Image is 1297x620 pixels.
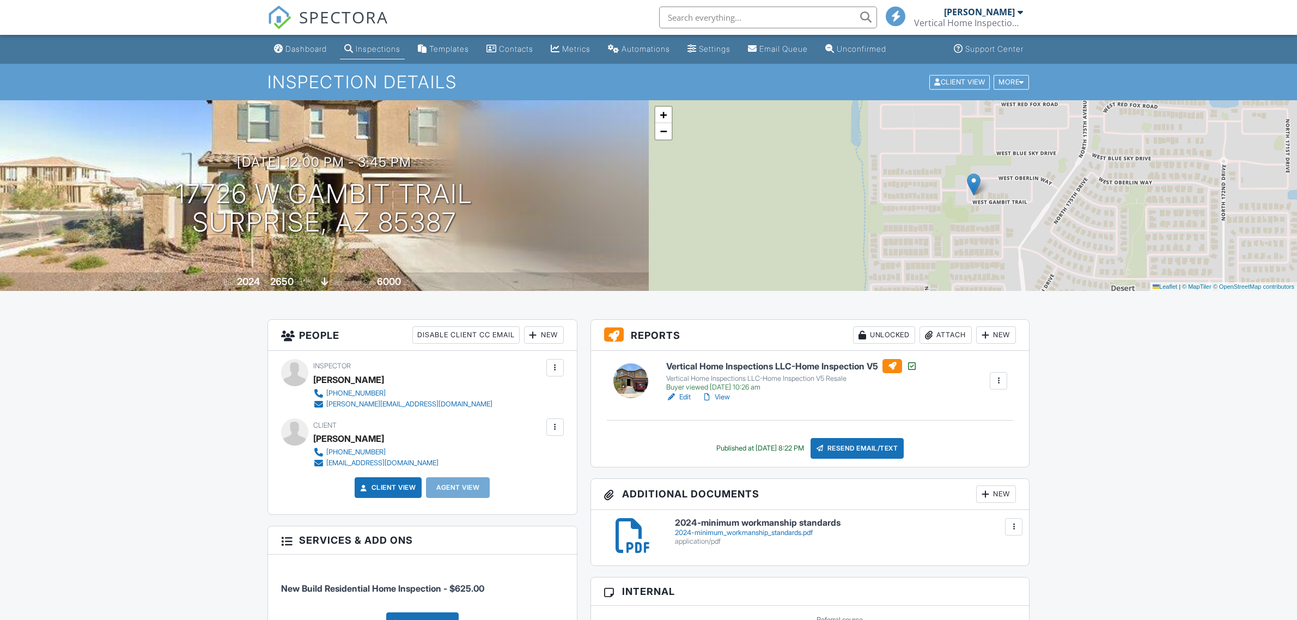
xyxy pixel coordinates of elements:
a: © MapTiler [1182,283,1211,290]
div: 2024 [237,276,260,287]
a: Leaflet [1153,283,1177,290]
a: Client View [928,77,992,86]
span: − [660,124,667,138]
h3: Additional Documents [591,479,1030,510]
h3: [DATE] 12:00 pm - 3:45 pm [237,155,411,169]
div: Unlocked [853,326,915,344]
div: New [524,326,564,344]
a: Client View [358,482,416,493]
li: Service: New Build Residential Home Inspection [281,563,564,603]
a: Unconfirmed [821,39,891,59]
a: Support Center [949,39,1028,59]
h3: Reports [591,320,1030,351]
a: © OpenStreetMap contributors [1213,283,1294,290]
span: SPECTORA [299,5,388,28]
a: Zoom in [655,107,672,123]
a: Inspections [340,39,405,59]
h1: Inspection Details [267,72,1030,92]
span: Client [313,421,337,429]
a: [PHONE_NUMBER] [313,388,492,399]
h3: Services & Add ons [268,526,577,555]
a: 2024-minimum workmanship standards 2024-minimum_workmanship_standards.pdf application/pdf [675,518,1016,546]
div: Published at [DATE] 8:22 PM [716,444,804,453]
div: [PERSON_NAME] [313,430,384,447]
a: [PHONE_NUMBER] [313,447,439,458]
a: Edit [666,392,691,403]
a: SPECTORA [267,15,388,38]
span: sq.ft. [403,278,416,287]
a: Email Queue [744,39,812,59]
div: Vertical Home Inspections LLC-Home Inspection V5 Resale [666,374,917,383]
input: Search everything... [659,7,877,28]
div: [PERSON_NAME][EMAIL_ADDRESS][DOMAIN_NAME] [326,400,492,409]
a: Settings [683,39,735,59]
a: Metrics [546,39,595,59]
a: View [702,392,730,403]
div: [PERSON_NAME] [944,7,1015,17]
a: Automations (Basic) [604,39,674,59]
a: Zoom out [655,123,672,139]
div: Dashboard [285,44,327,53]
span: Lot Size [352,278,375,287]
div: Contacts [499,44,533,53]
a: Contacts [482,39,538,59]
div: [EMAIL_ADDRESS][DOMAIN_NAME] [326,459,439,467]
a: Dashboard [270,39,331,59]
div: More [994,75,1029,89]
img: Marker [967,173,981,196]
h1: 17726 W Gambit Trail Surprise, AZ 85387 [175,180,473,238]
h6: Vertical Home Inspections LLC-Home Inspection V5 [666,359,917,373]
a: Templates [413,39,473,59]
div: 2024-minimum_workmanship_standards.pdf [675,528,1016,537]
div: [PERSON_NAME] [313,372,384,388]
div: Vertical Home Inspections LLC [914,17,1023,28]
a: [PERSON_NAME][EMAIL_ADDRESS][DOMAIN_NAME] [313,399,492,410]
img: The Best Home Inspection Software - Spectora [267,5,291,29]
div: Email Queue [759,44,808,53]
div: New [976,326,1016,344]
div: [PHONE_NUMBER] [326,448,386,457]
div: Unconfirmed [837,44,886,53]
div: Automations [622,44,670,53]
div: Disable Client CC Email [412,326,520,344]
a: [EMAIL_ADDRESS][DOMAIN_NAME] [313,458,439,469]
div: 2650 [270,276,294,287]
h3: People [268,320,577,351]
div: Inspections [356,44,400,53]
div: Attach [920,326,972,344]
div: Templates [429,44,469,53]
a: Vertical Home Inspections LLC-Home Inspection V5 Vertical Home Inspections LLC-Home Inspection V5... [666,359,917,392]
div: [PHONE_NUMBER] [326,389,386,398]
span: slab [330,278,342,287]
h6: 2024-minimum workmanship standards [675,518,1016,528]
div: 6000 [377,276,401,287]
span: sq. ft. [295,278,310,287]
span: + [660,108,667,121]
span: Inspector [313,362,351,370]
span: Built [223,278,235,287]
div: Buyer viewed [DATE] 10:26 am [666,383,917,392]
div: Settings [699,44,730,53]
div: Resend Email/Text [811,438,904,459]
div: Client View [929,75,990,89]
div: application/pdf [675,537,1016,546]
div: Metrics [562,44,590,53]
span: | [1179,283,1180,290]
div: Support Center [965,44,1024,53]
div: New [976,485,1016,503]
h3: Internal [591,578,1030,606]
span: New Build Residential Home Inspection - $625.00 [281,583,484,594]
